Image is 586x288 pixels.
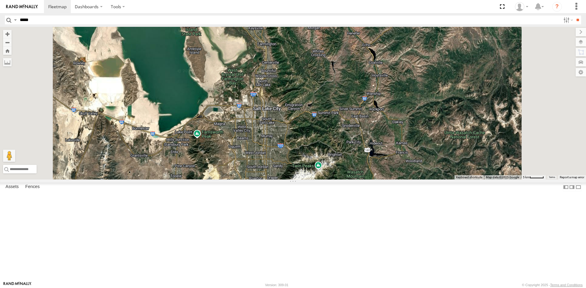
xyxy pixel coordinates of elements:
label: Hide Summary Table [575,183,581,191]
img: rand-logo.svg [6,5,38,9]
div: Sardor Khadjimedov [513,2,530,11]
label: Assets [2,183,22,191]
a: Terms (opens in new tab) [549,176,555,179]
button: Zoom Home [3,47,12,55]
label: Dock Summary Table to the Left [563,183,569,191]
label: Search Query [13,16,18,24]
div: Version: 309.01 [265,283,288,287]
button: Zoom out [3,38,12,47]
span: 5 km [523,176,530,179]
label: Dock Summary Table to the Right [569,183,575,191]
span: Map data ©2025 Google [486,176,519,179]
a: Report a map error [560,176,584,179]
i: ? [552,2,562,12]
label: Search Filter Options [561,16,574,24]
div: © Copyright 2025 - [522,283,583,287]
a: Visit our Website [3,282,31,288]
label: Fences [22,183,43,191]
label: Map Settings [576,68,586,76]
button: Map Scale: 5 km per 43 pixels [521,175,546,180]
label: Measure [3,58,12,66]
button: Drag Pegman onto the map to open Street View [3,150,15,162]
a: Terms and Conditions [550,283,583,287]
button: Zoom in [3,30,12,38]
button: Keyboard shortcuts [456,175,482,180]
